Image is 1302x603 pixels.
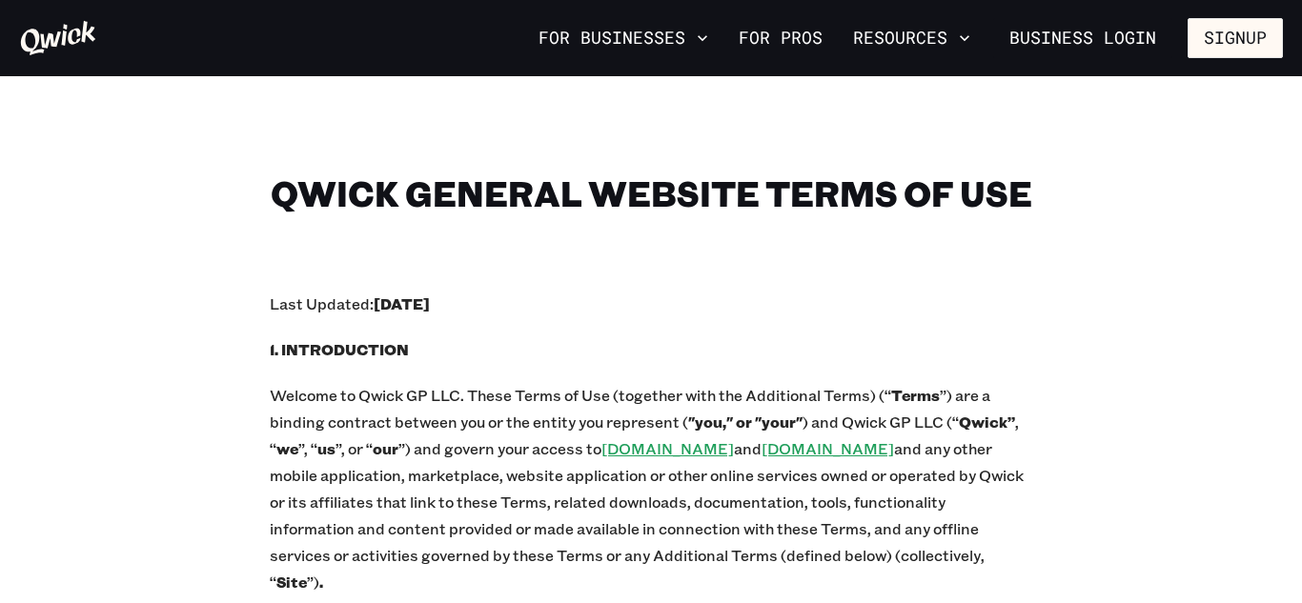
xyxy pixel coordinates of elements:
[1188,18,1283,58] button: Signup
[688,412,803,432] b: "you," or "your"
[270,339,409,359] b: 1. INTRODUCTION
[374,293,430,313] b: [DATE]
[276,438,298,458] b: we
[959,412,1015,432] b: Qwick”
[270,171,1032,214] h1: Qwick General Website Terms of Use
[762,438,894,458] a: [DOMAIN_NAME]
[731,22,830,54] a: For Pros
[270,382,1032,595] p: Welcome to Qwick GP LLC. These Terms of Use (together with the Additional Terms) (“ ”) are a bind...
[993,18,1172,58] a: Business Login
[276,572,307,592] b: Site
[373,438,398,458] b: our
[531,22,716,54] button: For Businesses
[601,438,734,458] a: [DOMAIN_NAME]
[319,572,323,592] b: .
[270,291,1032,317] p: Last Updated:
[317,438,336,458] b: us
[891,385,940,405] b: Terms
[845,22,978,54] button: Resources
